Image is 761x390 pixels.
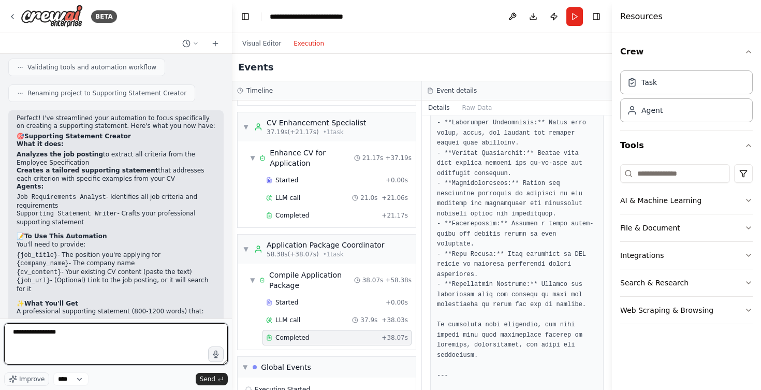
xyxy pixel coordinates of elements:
[17,183,43,190] strong: Agents:
[382,194,408,202] span: + 21.06s
[207,37,224,50] button: Start a new chat
[261,362,311,372] div: Global Events
[19,375,45,383] span: Improve
[620,131,753,160] button: Tools
[17,300,215,308] h2: ✨
[17,133,215,141] h2: 🎯
[196,373,228,385] button: Send
[360,194,377,202] span: 21.0s
[243,123,249,131] span: ▼
[287,37,330,50] button: Execution
[17,210,117,218] code: Supporting Statement Writer
[620,37,753,66] button: Crew
[250,154,255,162] span: ▼
[385,276,412,284] span: + 58.38s
[208,346,224,362] button: Click to speak your automation idea
[178,37,203,50] button: Switch to previous chat
[27,89,186,97] span: Renaming project to Supporting Statement Creator
[641,77,657,88] div: Task
[267,250,319,258] span: 58.38s (+38.07s)
[267,118,366,128] div: CV Enhancement Specialist
[21,5,83,28] img: Logo
[17,260,69,267] code: {company_name}
[17,277,215,293] li: - (Optional) Link to the job posting, or it will search for it
[382,316,408,324] span: + 38.03s
[267,240,385,250] div: Application Package Coordinator
[17,269,61,276] code: {cv_content}
[200,375,215,383] span: Send
[24,133,131,140] strong: Supporting Statement Creator
[236,37,287,50] button: Visual Editor
[267,128,319,136] span: 37.19s (+21.17s)
[17,167,158,174] strong: Creates a tailored supporting statement
[17,194,106,201] code: Job Requirements Analyst
[275,298,298,307] span: Started
[17,318,215,334] li: mentioned in the Employee Specification
[24,233,107,240] strong: To Use This Automation
[17,241,215,249] p: You'll need to provide:
[17,268,215,277] li: - Your existing CV content (paste the text)
[386,298,408,307] span: + 0.00s
[17,114,215,131] p: Perfect! I've streamlined your automation to focus specifically on creating a supporting statemen...
[17,318,156,325] strong: Systematically addresses each criterion
[17,259,215,268] li: - The company name
[382,211,408,220] span: + 21.17s
[17,233,215,241] h2: 📝
[360,316,377,324] span: 37.9s
[275,211,309,220] span: Completed
[17,308,215,316] p: A professional supporting statement (800-1200 words) that:
[620,269,753,296] button: Search & Research
[17,167,215,183] li: that addresses each criterion with specific examples from your CV
[620,242,753,269] button: Integrations
[17,193,215,210] li: - Identifies all job criteria and requirements
[620,10,663,23] h4: Resources
[243,363,247,371] span: ▼
[24,300,78,307] strong: What You'll Get
[275,334,309,342] span: Completed
[27,63,156,71] span: Validating tools and automation workflow
[238,60,273,75] h2: Events
[620,66,753,131] div: Crew
[422,100,456,115] button: Details
[91,10,117,23] div: BETA
[641,105,663,115] div: Agent
[589,9,604,24] button: Hide right sidebar
[362,276,384,284] span: 38.07s
[270,148,354,168] div: Enhance CV for Application
[17,251,215,260] li: - The position you're applying for
[275,176,298,184] span: Started
[17,277,50,284] code: {job_url}
[238,9,253,24] button: Hide left sidebar
[17,140,64,148] strong: What it does:
[323,250,344,258] span: • 1 task
[250,276,255,284] span: ▼
[620,160,753,333] div: Tools
[270,11,373,22] nav: breadcrumb
[269,270,354,291] div: Compile Application Package
[4,372,49,386] button: Improve
[243,245,249,253] span: ▼
[362,154,384,162] span: 21.17s
[17,151,103,158] strong: Analyzes the job posting
[620,214,753,241] button: File & Document
[275,316,300,324] span: LLM call
[436,86,477,95] h3: Event details
[386,176,408,184] span: + 0.00s
[17,151,215,167] li: to extract all criteria from the Employee Specification
[17,210,215,226] li: - Crafts your professional supporting statement
[620,187,753,214] button: AI & Machine Learning
[275,194,300,202] span: LLM call
[17,252,57,259] code: {job_title}
[246,86,273,95] h3: Timeline
[323,128,344,136] span: • 1 task
[456,100,499,115] button: Raw Data
[382,334,408,342] span: + 38.07s
[620,297,753,324] button: Web Scraping & Browsing
[385,154,412,162] span: + 37.19s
